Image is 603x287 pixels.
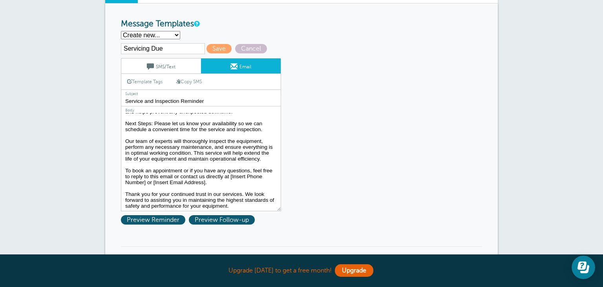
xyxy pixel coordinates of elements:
[121,19,482,29] h3: Message Templates
[335,264,373,277] a: Upgrade
[235,44,267,53] span: Cancel
[121,106,281,113] label: Body
[121,216,189,223] a: Preview Reminder
[235,45,269,52] a: Cancel
[189,216,257,223] a: Preview Follow-up
[194,21,199,26] a: This is the wording for your reminder and follow-up messages. You can create multiple templates i...
[121,74,168,89] a: Template Tags
[121,90,281,97] label: Subject
[121,246,482,269] h3: Message Sequences
[121,43,205,54] input: Template Name
[121,215,185,225] span: Preview Reminder
[206,44,232,53] span: Save
[121,113,281,211] textarea: Hi {{First Name}}, your appointment with Pallet Trucks Direct has been scheduled for {{Time}} on ...
[189,215,255,225] span: Preview Follow-up
[170,74,208,89] a: Copy SMS
[206,45,235,52] a: Save
[121,58,201,73] a: SMS/Text
[572,256,595,279] iframe: Resource center
[105,262,498,279] div: Upgrade [DATE] to get a free month!
[201,58,281,73] a: Email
